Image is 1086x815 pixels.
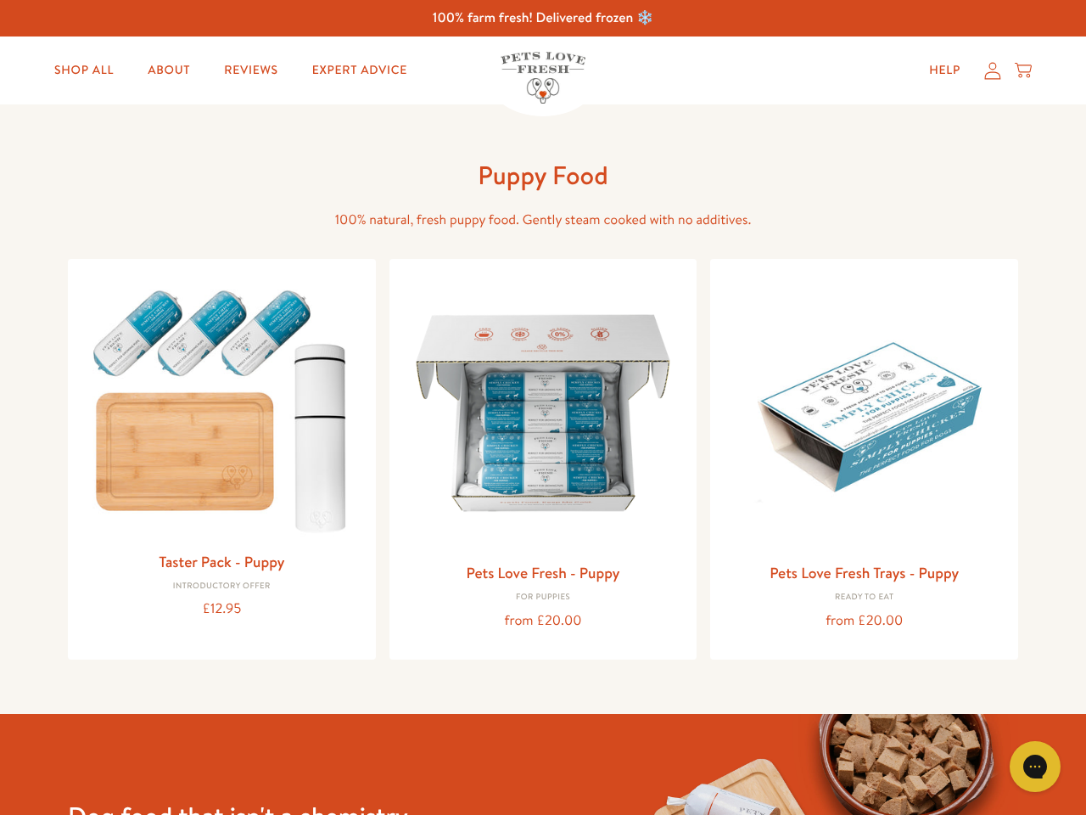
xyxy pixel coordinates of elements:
a: Help [915,53,974,87]
div: Introductory Offer [81,582,362,592]
a: About [134,53,204,87]
div: from £20.00 [403,610,684,632]
span: 100% natural, fresh puppy food. Gently steam cooked with no additives. [335,211,752,229]
a: Pets Love Fresh Trays - Puppy [770,562,959,583]
a: Taster Pack - Puppy [159,551,284,572]
div: Ready to eat [724,593,1005,603]
img: Pets Love Fresh - Puppy [403,273,684,554]
h1: Puppy Food [271,159,814,192]
a: Reviews [210,53,291,87]
iframe: Gorgias live chat messenger [1001,735,1069,798]
a: Expert Advice [299,53,421,87]
div: £12.95 [81,598,362,621]
a: Shop All [41,53,127,87]
div: from £20.00 [724,610,1005,632]
img: Pets Love Fresh Trays - Puppy [724,273,1005,554]
img: Pets Love Fresh [501,52,585,104]
a: Pets Love Fresh - Puppy [466,562,619,583]
div: For puppies [403,593,684,603]
img: Taster Pack - Puppy [81,273,362,542]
